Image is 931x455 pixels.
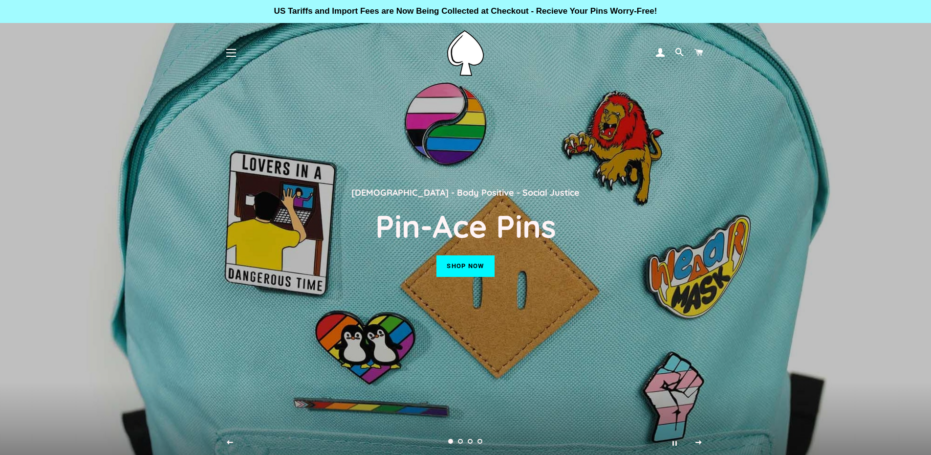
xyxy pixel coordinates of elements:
p: [DEMOGRAPHIC_DATA] - Body Positive - Social Justice [228,185,703,199]
a: Load slide 4 [476,437,485,447]
button: Previous slide [217,431,242,455]
button: Pause slideshow [663,431,687,455]
img: Pin-Ace [447,30,484,76]
a: Shop now [436,255,494,277]
a: Slide 1, current [446,437,456,447]
button: Next slide [686,431,711,455]
h2: Pin-Ace Pins [228,206,703,246]
a: Load slide 3 [466,437,476,447]
a: Load slide 2 [456,437,466,447]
